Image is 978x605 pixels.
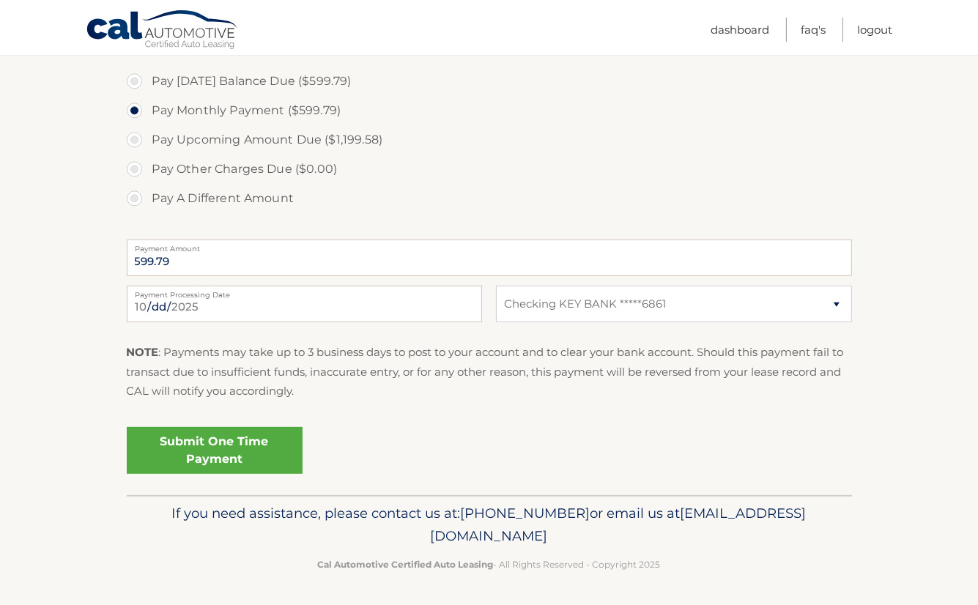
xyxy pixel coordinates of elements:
[127,427,303,474] a: Submit One Time Payment
[127,286,482,297] label: Payment Processing Date
[127,125,852,155] label: Pay Upcoming Amount Due ($1,199.58)
[127,155,852,184] label: Pay Other Charges Due ($0.00)
[461,505,590,522] span: [PHONE_NUMBER]
[318,559,494,570] strong: Cal Automotive Certified Auto Leasing
[127,184,852,213] label: Pay A Different Amount
[127,240,852,276] input: Payment Amount
[127,240,852,251] label: Payment Amount
[127,345,159,359] strong: NOTE
[127,343,852,401] p: : Payments may take up to 3 business days to post to your account and to clear your bank account....
[86,10,240,52] a: Cal Automotive
[127,96,852,125] label: Pay Monthly Payment ($599.79)
[711,18,769,42] a: Dashboard
[127,67,852,96] label: Pay [DATE] Balance Due ($599.79)
[801,18,826,42] a: FAQ's
[127,286,482,322] input: Payment Date
[136,502,842,549] p: If you need assistance, please contact us at: or email us at
[136,557,842,572] p: - All Rights Reserved - Copyright 2025
[857,18,892,42] a: Logout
